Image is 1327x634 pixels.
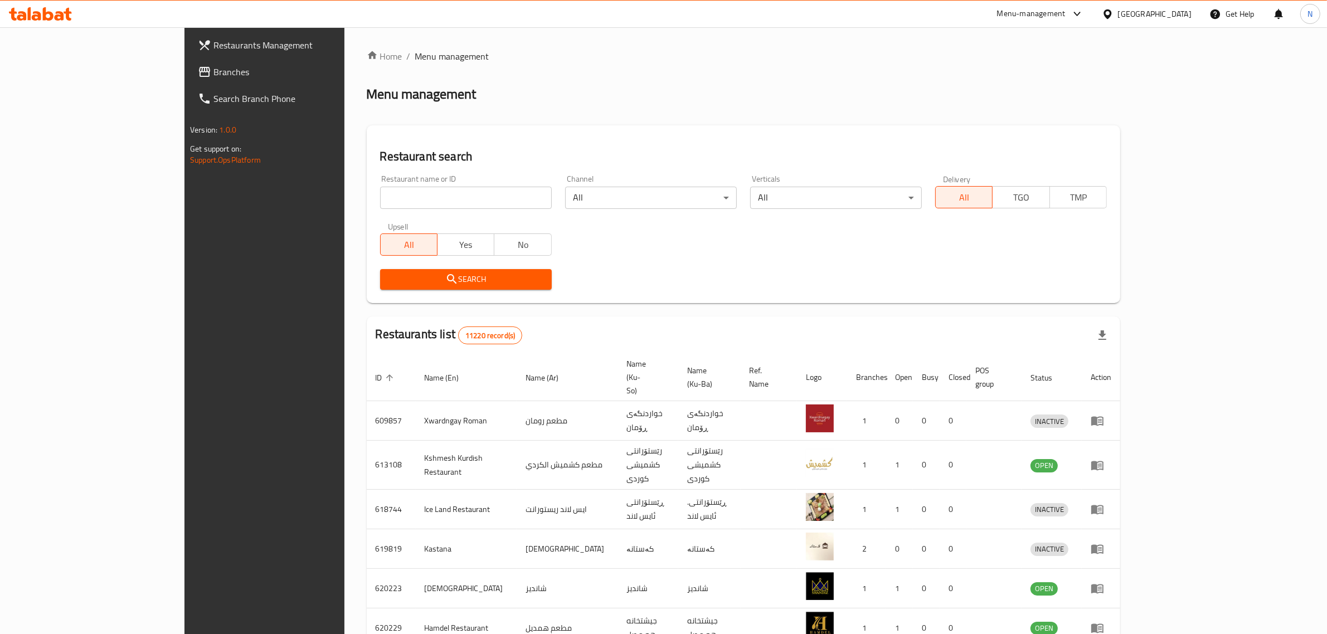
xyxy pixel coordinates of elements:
[1054,189,1102,206] span: TMP
[1091,582,1111,595] div: Menu
[687,364,727,391] span: Name (Ku-Ba)
[806,493,834,521] img: Ice Land Restaurant
[189,85,406,112] a: Search Branch Phone
[380,148,1107,165] h2: Restaurant search
[1307,8,1313,20] span: N
[213,38,397,52] span: Restaurants Management
[975,364,1008,391] span: POS group
[376,371,397,384] span: ID
[416,401,517,441] td: Xwardngay Roman
[886,529,913,569] td: 0
[847,490,886,529] td: 1
[517,401,618,441] td: مطعم رومان
[1031,543,1068,555] span: INACTIVE
[847,401,886,441] td: 1
[213,92,397,105] span: Search Branch Phone
[997,7,1066,21] div: Menu-management
[913,401,940,441] td: 0
[913,354,940,401] th: Busy
[415,50,489,63] span: Menu management
[940,354,966,401] th: Closed
[1031,503,1068,516] div: INACTIVE
[913,490,940,529] td: 0
[935,186,993,208] button: All
[1089,322,1116,349] div: Export file
[626,357,665,397] span: Name (Ku-So)
[797,354,847,401] th: Logo
[992,186,1049,208] button: TGO
[847,354,886,401] th: Branches
[190,123,217,137] span: Version:
[847,529,886,569] td: 2
[1031,371,1067,384] span: Status
[376,326,523,344] h2: Restaurants list
[940,490,966,529] td: 0
[189,58,406,85] a: Branches
[847,569,886,608] td: 1
[437,233,494,256] button: Yes
[1082,354,1120,401] th: Action
[940,569,966,608] td: 0
[1091,414,1111,427] div: Menu
[367,50,1120,63] nav: breadcrumb
[1091,459,1111,472] div: Menu
[940,529,966,569] td: 0
[940,441,966,490] td: 0
[517,529,618,569] td: [DEMOGRAPHIC_DATA]
[416,441,517,490] td: Kshmesh Kurdish Restaurant
[618,490,678,529] td: ڕێستۆرانتی ئایس لاند
[886,569,913,608] td: 1
[678,529,741,569] td: کەستانە
[1118,8,1192,20] div: [GEOGRAPHIC_DATA]
[886,490,913,529] td: 1
[913,569,940,608] td: 0
[913,529,940,569] td: 0
[618,569,678,608] td: شانديز
[494,233,551,256] button: No
[678,401,741,441] td: خواردنگەی ڕۆمان
[526,371,573,384] span: Name (Ar)
[517,490,618,529] td: ايس لاند ريستورانت
[190,142,241,156] span: Get support on:
[806,572,834,600] img: Shandiz
[1031,459,1058,472] div: OPEN
[1031,459,1058,472] span: OPEN
[499,237,547,253] span: No
[940,189,988,206] span: All
[750,187,922,209] div: All
[806,404,834,432] img: Xwardngay Roman
[618,401,678,441] td: خواردنگەی ڕۆمان
[618,441,678,490] td: رێستۆرانتی کشمیشى كوردى
[388,222,409,230] label: Upsell
[678,569,741,608] td: شانديز
[678,441,741,490] td: رێستۆرانتی کشمیشى كوردى
[517,569,618,608] td: شانديز
[416,490,517,529] td: Ice Land Restaurant
[1031,415,1068,428] span: INACTIVE
[618,529,678,569] td: کەستانە
[1091,503,1111,516] div: Menu
[459,330,522,341] span: 11220 record(s)
[517,441,618,490] td: مطعم كشميش الكردي
[380,233,438,256] button: All
[380,187,552,209] input: Search for restaurant name or ID..
[416,569,517,608] td: [DEMOGRAPHIC_DATA]
[940,401,966,441] td: 0
[213,65,397,79] span: Branches
[1091,542,1111,555] div: Menu
[1031,582,1058,596] div: OPEN
[1031,582,1058,595] span: OPEN
[806,449,834,477] img: Kshmesh Kurdish Restaurant
[367,85,477,103] h2: Menu management
[806,533,834,560] img: Kastana
[997,189,1045,206] span: TGO
[750,364,784,391] span: Ref. Name
[189,32,406,58] a: Restaurants Management
[389,272,543,286] span: Search
[886,441,913,490] td: 1
[380,269,552,290] button: Search
[442,237,490,253] span: Yes
[407,50,411,63] li: /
